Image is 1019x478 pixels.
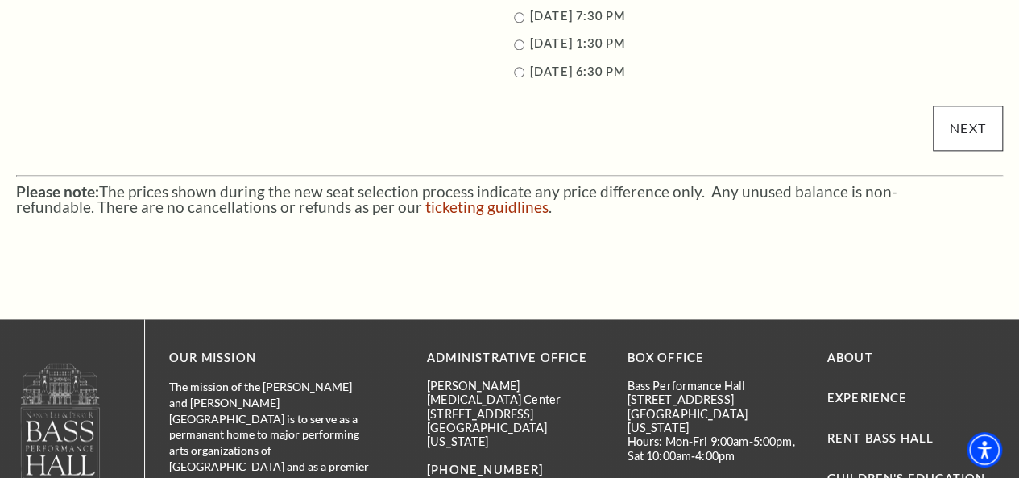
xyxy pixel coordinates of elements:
input: 9/28/2025 1:30 PM [514,39,524,50]
p: [STREET_ADDRESS] [627,393,802,406]
p: OUR MISSION [169,348,371,368]
p: [GEOGRAPHIC_DATA][US_STATE] [627,407,802,435]
p: [GEOGRAPHIC_DATA][US_STATE] [427,421,603,449]
label: [DATE] 6:30 PM [530,64,625,78]
p: Hours: Mon-Fri 9:00am-5:00pm, Sat 10:00am-4:00pm [627,434,802,463]
p: [STREET_ADDRESS] [427,407,603,421]
a: Rent Bass Hall [827,431,934,445]
label: [DATE] 1:30 PM [530,36,625,50]
p: [PERSON_NAME][MEDICAL_DATA] Center [427,379,603,407]
div: Accessibility Menu [967,432,1002,468]
a: About [827,351,873,364]
strong: Please note: [16,182,99,201]
a: ticketing guidlines - open in a new tab [425,197,549,216]
p: Administrative Office [427,348,603,368]
a: Experience [827,391,908,405]
label: [DATE] 7:30 PM [530,9,625,23]
p: Bass Performance Hall [627,379,802,393]
input: 9/27/2025 7:30 PM [514,12,524,23]
input: 9/28/2025 6:30 PM [514,67,524,77]
p: BOX OFFICE [627,348,802,368]
p: The prices shown during the new seat selection process indicate any price difference only. Any un... [16,184,1003,214]
input: Submit button [933,106,1003,151]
